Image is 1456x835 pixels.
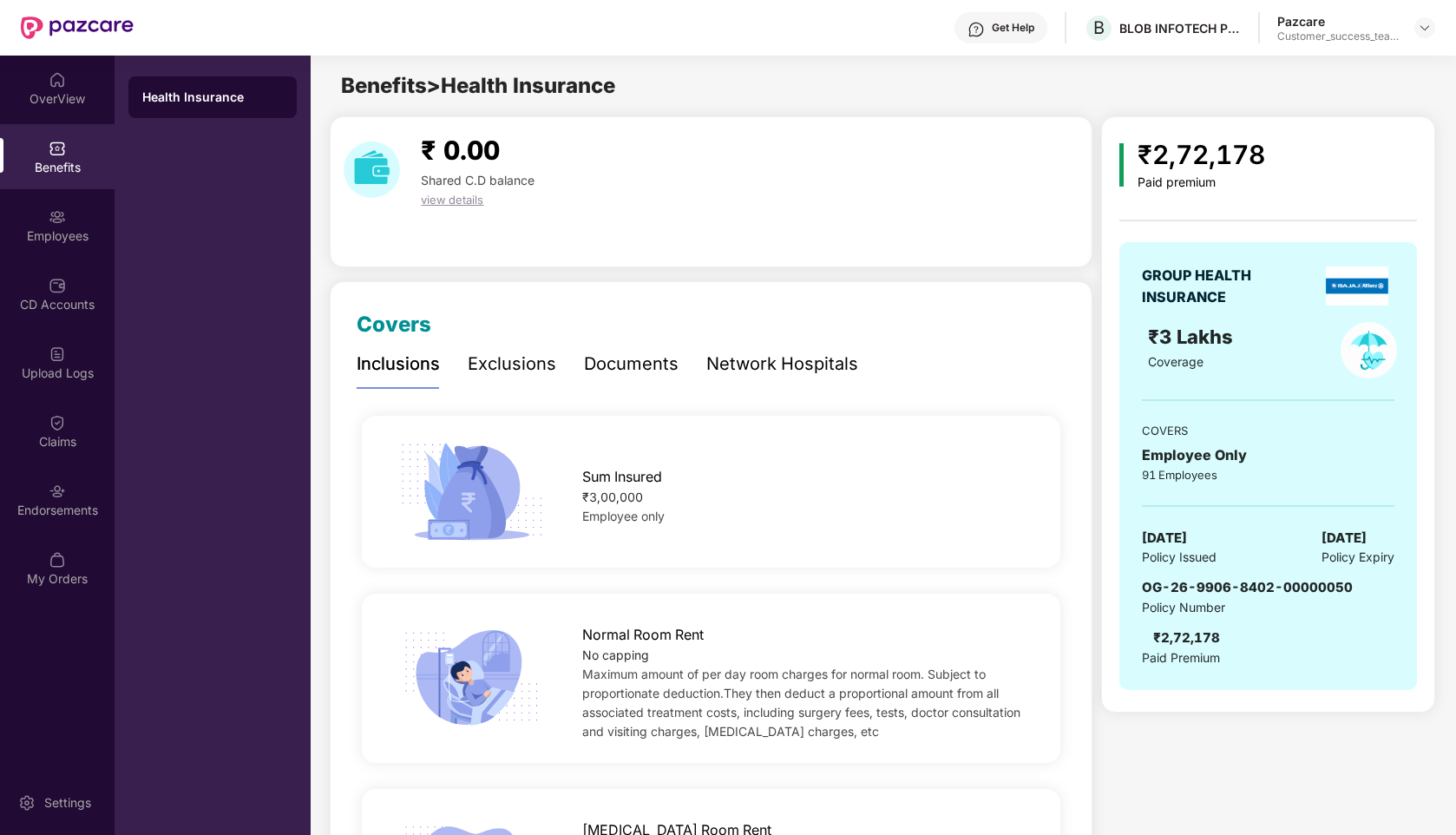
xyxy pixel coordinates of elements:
span: ₹ 0.00 [421,135,500,166]
img: svg+xml;base64,PHN2ZyBpZD0iSG9tZSIgeG1sbnM9Imh0dHA6Ly93d3cudzMub3JnLzIwMDAvc3ZnIiB3aWR0aD0iMjAiIG... [49,71,66,89]
img: svg+xml;base64,PHN2ZyBpZD0iRW5kb3JzZW1lbnRzIiB4bWxucz0iaHR0cDovL3d3dy53My5vcmcvMjAwMC9zdmciIHdpZH... [49,483,66,500]
img: icon [1119,143,1124,187]
div: No capping [582,646,1029,665]
div: Health Insurance [142,89,283,106]
span: [DATE] [1142,528,1187,549]
div: ₹2,72,178 [1138,135,1265,175]
span: view details [421,193,483,207]
img: svg+xml;base64,PHN2ZyBpZD0iU2V0dGluZy0yMHgyMCIgeG1sbnM9Imh0dHA6Ly93d3cudzMub3JnLzIwMDAvc3ZnIiB3aW... [18,794,36,812]
span: Benefits > Health Insurance [341,73,615,98]
img: svg+xml;base64,PHN2ZyBpZD0iRW1wbG95ZWVzIiB4bWxucz0iaHR0cDovL3d3dy53My5vcmcvMjAwMC9zdmciIHdpZHRoPS... [49,208,66,226]
div: Settings [39,794,96,812]
span: Coverage [1148,354,1203,369]
span: Policy Issued [1142,548,1217,567]
span: Covers [357,312,431,337]
div: Exclusions [468,351,556,378]
span: OG-26-9906-8402-00000050 [1142,579,1353,595]
img: svg+xml;base64,PHN2ZyBpZD0iQ2xhaW0iIHhtbG5zPSJodHRwOi8vd3d3LnczLm9yZy8yMDAwL3N2ZyIgd2lkdGg9IjIwIi... [49,414,66,431]
div: BLOB INFOTECH PVT LTD [1119,20,1241,36]
div: Documents [584,351,679,378]
img: download [344,141,400,198]
img: icon [394,624,549,733]
div: Inclusions [357,351,440,378]
div: ₹3,00,000 [582,488,1029,507]
div: ₹2,72,178 [1153,628,1220,648]
div: Paid premium [1138,175,1265,190]
span: Policy Number [1142,600,1225,615]
span: [DATE] [1322,528,1367,549]
div: GROUP HEALTH INSURANCE [1142,265,1294,308]
span: ₹3 Lakhs [1148,325,1238,348]
img: svg+xml;base64,PHN2ZyBpZD0iRHJvcGRvd24tMzJ4MzIiIHhtbG5zPSJodHRwOi8vd3d3LnczLm9yZy8yMDAwL3N2ZyIgd2... [1418,21,1432,35]
span: Normal Room Rent [582,624,704,646]
span: Shared C.D balance [421,173,535,187]
img: policyIcon [1341,322,1397,378]
div: 91 Employees [1142,466,1394,483]
span: Sum Insured [582,466,662,488]
span: Policy Expiry [1322,548,1394,567]
span: Paid Premium [1142,648,1220,667]
div: Get Help [992,21,1034,35]
span: B [1093,17,1105,38]
span: Employee only [582,509,665,523]
img: svg+xml;base64,PHN2ZyBpZD0iQmVuZWZpdHMiIHhtbG5zPSJodHRwOi8vd3d3LnczLm9yZy8yMDAwL3N2ZyIgd2lkdGg9Ij... [49,140,66,157]
div: Pazcare [1277,13,1399,30]
img: icon [394,437,549,546]
img: New Pazcare Logo [21,16,134,39]
div: Employee Only [1142,444,1394,466]
div: Customer_success_team_lead [1277,30,1399,43]
img: svg+xml;base64,PHN2ZyBpZD0iVXBsb2FkX0xvZ3MiIGRhdGEtbmFtZT0iVXBsb2FkIExvZ3MiIHhtbG5zPSJodHRwOi8vd3... [49,345,66,363]
img: svg+xml;base64,PHN2ZyBpZD0iTXlfT3JkZXJzIiBkYXRhLW5hbWU9Ik15IE9yZGVycyIgeG1sbnM9Imh0dHA6Ly93d3cudz... [49,551,66,569]
div: Network Hospitals [706,351,858,378]
img: svg+xml;base64,PHN2ZyBpZD0iSGVscC0zMngzMiIgeG1sbnM9Imh0dHA6Ly93d3cudzMub3JnLzIwMDAvc3ZnIiB3aWR0aD... [967,21,985,38]
span: Maximum amount of per day room charges for normal room. Subject to proportionate deduction.They t... [582,667,1020,739]
img: insurerLogo [1326,266,1387,306]
div: COVERS [1142,422,1394,439]
img: svg+xml;base64,PHN2ZyBpZD0iQ0RfQWNjb3VudHMiIGRhdGEtbmFtZT0iQ0QgQWNjb3VudHMiIHhtbG5zPSJodHRwOi8vd3... [49,277,66,294]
